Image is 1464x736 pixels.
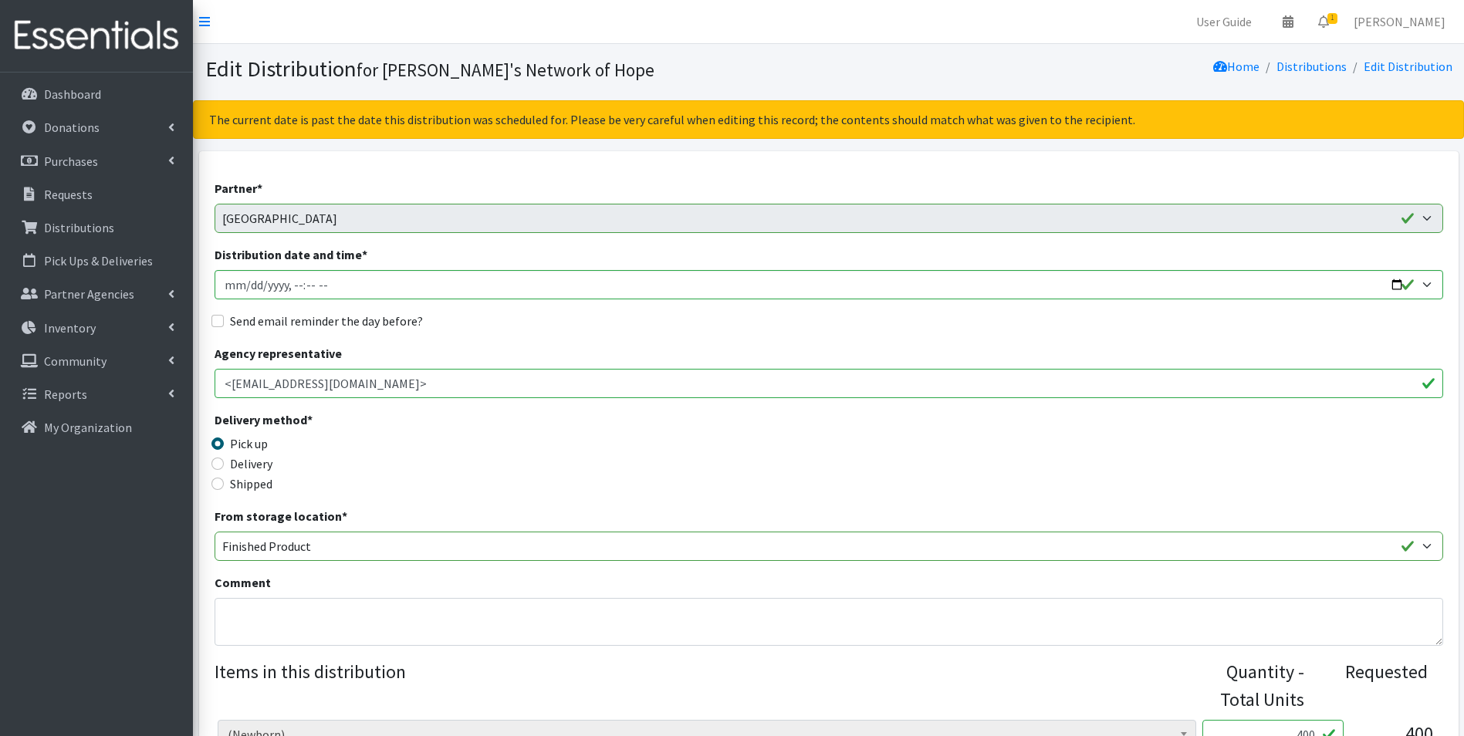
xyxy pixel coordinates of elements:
[6,279,187,309] a: Partner Agencies
[1197,658,1304,714] div: Quantity - Total Units
[44,320,96,336] p: Inventory
[215,245,367,264] label: Distribution date and time
[44,353,107,369] p: Community
[44,154,98,169] p: Purchases
[215,658,1198,707] legend: Items in this distribution
[44,86,101,102] p: Dashboard
[6,312,187,343] a: Inventory
[215,507,347,525] label: From storage location
[6,412,187,443] a: My Organization
[6,346,187,376] a: Community
[1276,59,1347,74] a: Distributions
[215,410,522,434] legend: Delivery method
[307,412,313,427] abbr: required
[215,179,262,198] label: Partner
[342,508,347,524] abbr: required
[1184,6,1264,37] a: User Guide
[6,146,187,177] a: Purchases
[1320,658,1427,714] div: Requested
[44,187,93,202] p: Requests
[230,474,272,493] label: Shipped
[1341,6,1458,37] a: [PERSON_NAME]
[230,312,423,330] label: Send email reminder the day before?
[44,420,132,435] p: My Organization
[6,245,187,276] a: Pick Ups & Deliveries
[44,253,153,268] p: Pick Ups & Deliveries
[6,112,187,143] a: Donations
[215,344,342,363] label: Agency representative
[257,181,262,196] abbr: required
[193,100,1464,139] div: The current date is past the date this distribution was scheduled for. Please be very careful whe...
[230,434,268,453] label: Pick up
[1213,59,1259,74] a: Home
[6,212,187,243] a: Distributions
[6,379,187,410] a: Reports
[1364,59,1452,74] a: Edit Distribution
[1306,6,1341,37] a: 1
[6,179,187,210] a: Requests
[357,59,654,81] small: for [PERSON_NAME]'s Network of Hope
[44,120,100,135] p: Donations
[215,573,271,592] label: Comment
[205,56,823,83] h1: Edit Distribution
[362,247,367,262] abbr: required
[44,220,114,235] p: Distributions
[230,454,272,473] label: Delivery
[1327,13,1337,24] span: 1
[44,286,134,302] p: Partner Agencies
[6,10,187,62] img: HumanEssentials
[44,387,87,402] p: Reports
[6,79,187,110] a: Dashboard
